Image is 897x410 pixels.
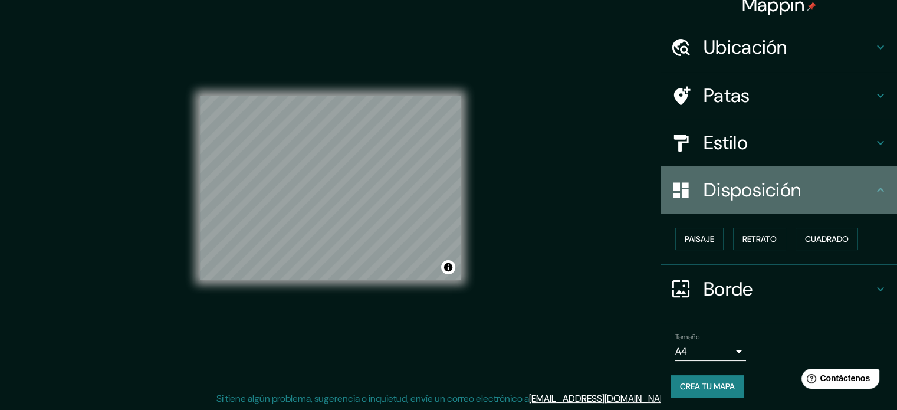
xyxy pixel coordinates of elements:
font: Patas [704,83,750,108]
font: Borde [704,277,753,301]
button: Activar o desactivar atribución [441,260,455,274]
font: Ubicación [704,35,787,60]
button: Cuadrado [796,228,858,250]
font: Estilo [704,130,748,155]
font: Paisaje [685,234,714,244]
div: Estilo [661,119,897,166]
div: A4 [675,342,746,361]
div: Borde [661,265,897,313]
font: Disposición [704,178,801,202]
font: A4 [675,345,687,357]
canvas: Mapa [200,96,461,280]
button: Crea tu mapa [671,375,744,398]
a: [EMAIL_ADDRESS][DOMAIN_NAME] [529,392,675,405]
div: Patas [661,72,897,119]
img: pin-icon.png [807,2,816,11]
div: Ubicación [661,24,897,71]
font: Si tiene algún problema, sugerencia o inquietud, envíe un correo electrónico a [216,392,529,405]
font: Crea tu mapa [680,381,735,392]
font: Tamaño [675,332,699,342]
iframe: Lanzador de widgets de ayuda [792,364,884,397]
button: Paisaje [675,228,724,250]
button: Retrato [733,228,786,250]
font: Cuadrado [805,234,849,244]
div: Disposición [661,166,897,214]
font: Retrato [742,234,777,244]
